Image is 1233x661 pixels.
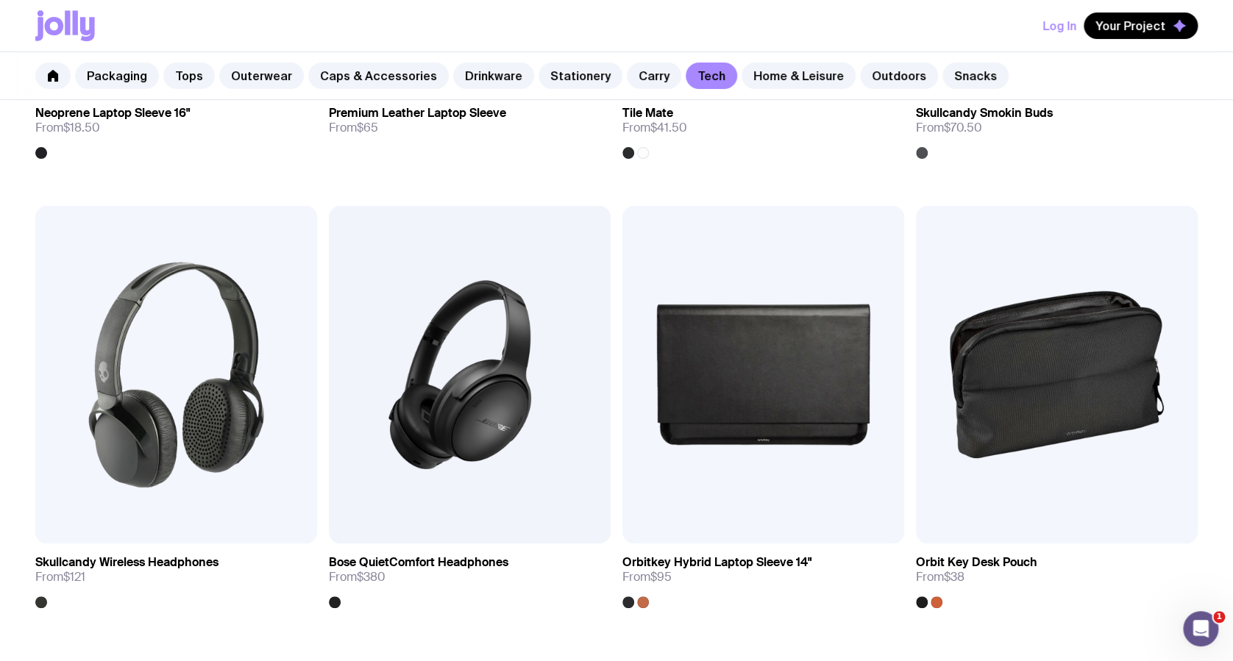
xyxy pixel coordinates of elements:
span: $380 [357,569,385,585]
h3: Orbit Key Desk Pouch [916,555,1037,570]
span: From [916,570,964,585]
h3: Premium Leather Laptop Sleeve [329,106,506,121]
a: Stationery [539,62,622,89]
span: From [35,570,85,585]
a: Bose QuietComfort HeadphonesFrom$380 [329,543,611,608]
span: From [35,121,100,135]
span: $41.50 [650,120,687,135]
span: $121 [63,569,85,585]
a: Orbit Key Desk PouchFrom$38 [916,543,1198,608]
a: Premium Leather Laptop SleeveFrom$65 [329,94,611,147]
span: From [622,121,687,135]
span: $18.50 [63,120,100,135]
span: From [329,570,385,585]
span: From [916,121,982,135]
span: $38 [944,569,964,585]
a: Tops [163,62,215,89]
a: Home & Leisure [742,62,856,89]
a: Caps & Accessories [308,62,449,89]
h3: Neoprene Laptop Sleeve 16" [35,106,190,121]
h3: Skullcandy Wireless Headphones [35,555,218,570]
span: From [622,570,672,585]
a: Carry [627,62,681,89]
span: From [329,121,378,135]
h3: Tile Mate [622,106,673,121]
a: Drinkware [453,62,534,89]
iframe: Intercom live chat [1183,611,1218,646]
a: Neoprene Laptop Sleeve 16"From$18.50 [35,94,317,159]
span: $65 [357,120,378,135]
a: Packaging [75,62,159,89]
button: Log In [1042,12,1076,39]
button: Your Project [1084,12,1198,39]
h3: Bose QuietComfort Headphones [329,555,508,570]
a: Tech [686,62,737,89]
a: Skullcandy Smokin BudsFrom$70.50 [916,94,1198,159]
span: Your Project [1095,18,1165,33]
span: $70.50 [944,120,982,135]
a: Outdoors [860,62,938,89]
a: Skullcandy Wireless HeadphonesFrom$121 [35,543,317,608]
a: Outerwear [219,62,304,89]
span: 1 [1213,611,1225,623]
h3: Skullcandy Smokin Buds [916,106,1053,121]
a: Tile MateFrom$41.50 [622,94,904,159]
span: $95 [650,569,672,585]
h3: Orbitkey Hybrid Laptop Sleeve 14" [622,555,811,570]
a: Snacks [942,62,1009,89]
a: Orbitkey Hybrid Laptop Sleeve 14"From$95 [622,543,904,608]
